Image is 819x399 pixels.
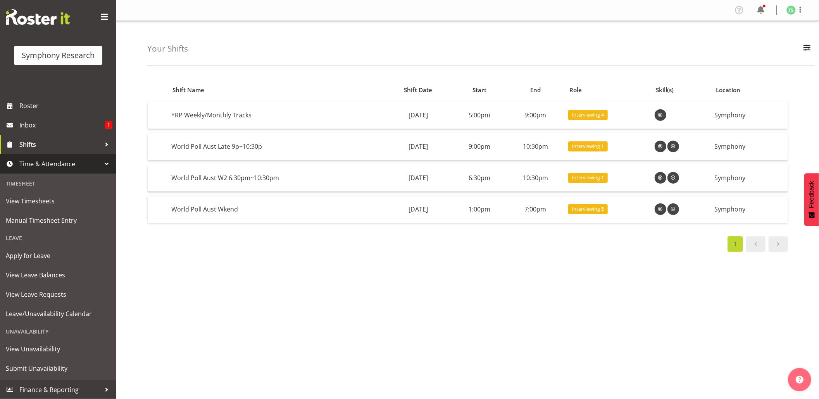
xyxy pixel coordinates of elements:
span: Interviewing 5 [572,205,604,213]
a: Apply for Leave [2,246,114,265]
span: End [530,86,541,95]
td: *RP Weekly/Monthly Tracks [168,101,383,129]
td: 6:30pm [453,164,506,192]
span: View Timesheets [6,195,110,207]
span: Skill(s) [656,86,674,95]
td: World Poll Aust Wkend [168,196,383,223]
td: [DATE] [383,101,453,129]
h4: Your Shifts [147,44,188,53]
td: Symphony [712,164,788,192]
td: Symphony [712,133,788,160]
span: 1 [105,121,112,129]
td: World Poll Aust Late 9p~10:30p [168,133,383,160]
a: View Timesheets [2,191,114,211]
span: Manual Timesheet Entry [6,215,110,226]
span: Start [472,86,486,95]
button: Filter Employees [799,40,815,57]
td: Symphony [712,101,788,129]
img: Rosterit website logo [6,9,70,25]
span: Shift Name [172,86,204,95]
td: 1:00pm [453,196,506,223]
td: [DATE] [383,196,453,223]
td: 10:30pm [506,133,565,160]
td: 10:30pm [506,164,565,192]
span: View Leave Requests [6,289,110,300]
a: Manual Timesheet Entry [2,211,114,230]
a: View Leave Requests [2,285,114,304]
span: Leave/Unavailability Calendar [6,308,110,320]
td: 9:00pm [506,101,565,129]
div: Leave [2,230,114,246]
a: Leave/Unavailability Calendar [2,304,114,323]
span: Submit Unavailability [6,363,110,374]
span: Roster [19,100,112,112]
img: tanya-stebbing1954.jpg [786,5,796,15]
td: 7:00pm [506,196,565,223]
a: View Unavailability [2,339,114,359]
span: Shifts [19,139,101,150]
td: 9:00pm [453,133,506,160]
span: Finance & Reporting [19,384,101,396]
td: Symphony [712,196,788,223]
div: Symphony Research [22,50,95,61]
span: Location [716,86,740,95]
button: Feedback - Show survey [804,173,819,226]
td: [DATE] [383,133,453,160]
div: Unavailability [2,323,114,339]
a: View Leave Balances [2,265,114,285]
span: View Unavailability [6,343,110,355]
span: Interviewing 4 [572,111,604,119]
span: Role [569,86,582,95]
span: Inbox [19,119,105,131]
span: Time & Attendance [19,158,101,170]
span: Shift Date [404,86,432,95]
a: Submit Unavailability [2,359,114,378]
span: View Leave Balances [6,269,110,281]
img: help-xxl-2.png [796,376,803,384]
span: Apply for Leave [6,250,110,261]
span: Interviewing 1 [572,174,604,181]
span: Interviewing 1 [572,143,604,150]
td: [DATE] [383,164,453,192]
td: 5:00pm [453,101,506,129]
td: World Poll Aust W2 6:30pm~10:30pm [168,164,383,192]
span: Feedback [808,181,815,208]
div: Timesheet [2,175,114,191]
